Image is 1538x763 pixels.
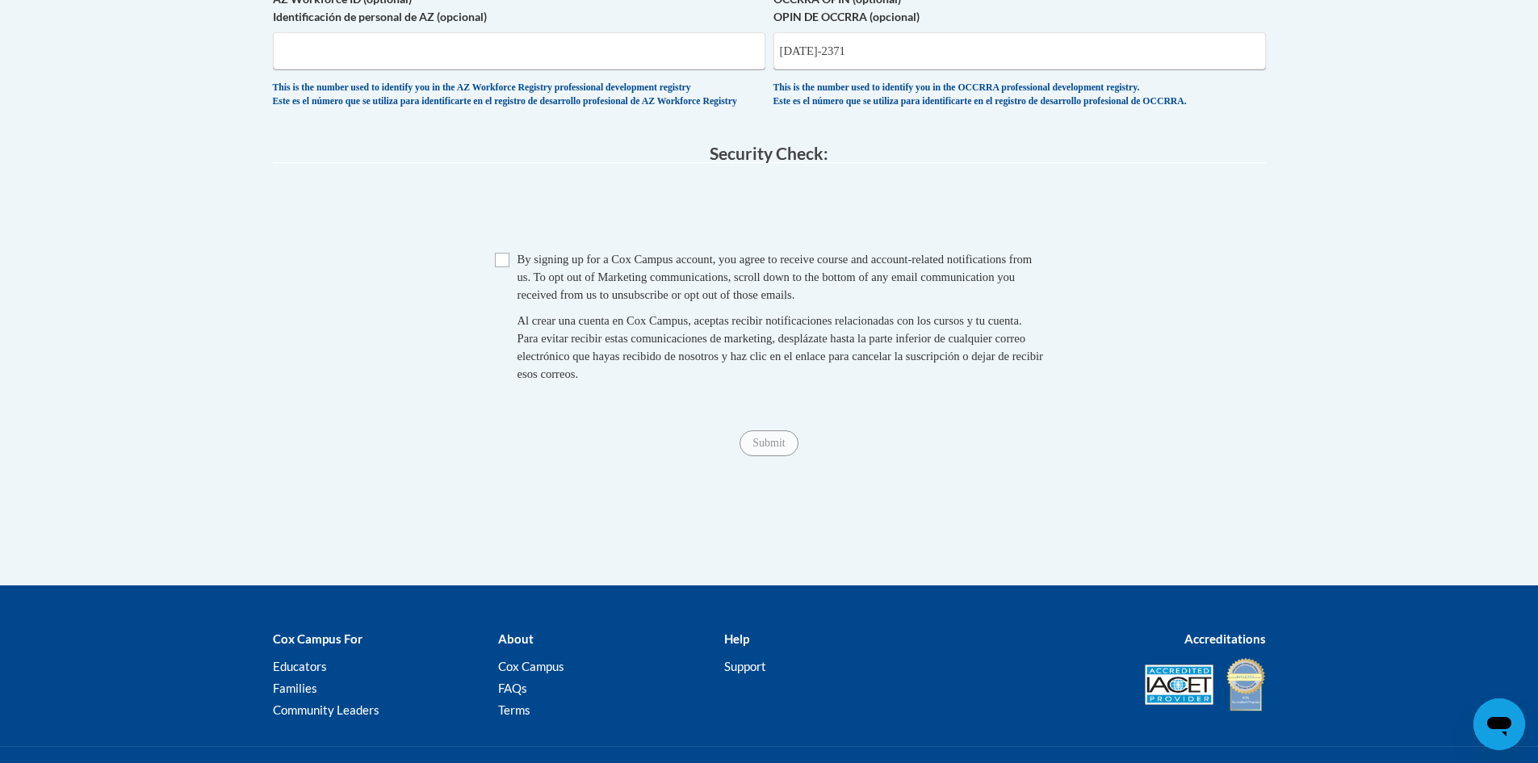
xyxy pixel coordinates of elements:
[498,631,534,646] b: About
[1145,664,1213,705] img: Accredited IACET® Provider
[647,179,892,242] iframe: reCAPTCHA
[773,82,1266,108] div: This is the number used to identify you in the OCCRRA professional development registry. Este es ...
[710,143,828,163] span: Security Check:
[273,631,362,646] b: Cox Campus For
[518,253,1033,301] span: By signing up for a Cox Campus account, you agree to receive course and account-related notificat...
[1184,631,1266,646] b: Accreditations
[724,659,766,673] a: Support
[498,681,527,695] a: FAQs
[498,702,530,717] a: Terms
[1226,656,1266,713] img: IDA® Accredited
[1473,698,1525,750] iframe: Button to launch messaging window
[273,681,317,695] a: Families
[518,314,1043,380] span: Al crear una cuenta en Cox Campus, aceptas recibir notificaciones relacionadas con los cursos y t...
[740,430,798,456] input: Submit
[273,82,765,108] div: This is the number used to identify you in the AZ Workforce Registry professional development reg...
[724,631,749,646] b: Help
[273,659,327,673] a: Educators
[273,702,379,717] a: Community Leaders
[498,659,564,673] a: Cox Campus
